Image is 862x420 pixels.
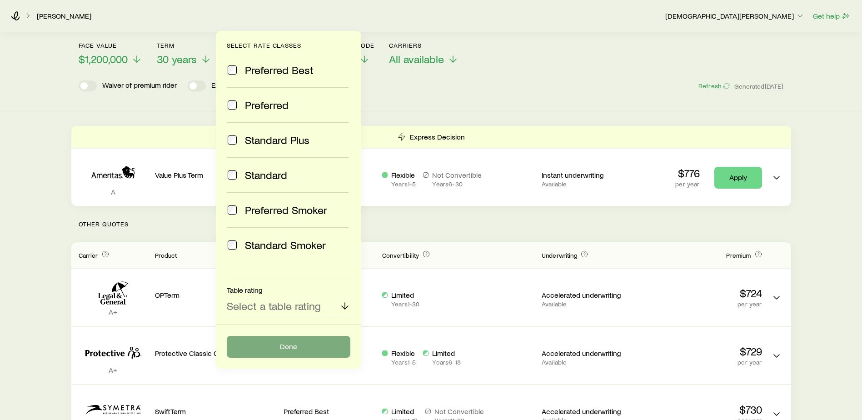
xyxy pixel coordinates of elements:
p: Extended convertibility [211,80,284,91]
span: [DATE] [765,82,784,90]
p: $776 [675,167,699,180]
p: A [79,187,148,196]
p: Years 6 - 18 [432,359,460,366]
span: Underwriting [542,251,577,259]
button: Get help [812,11,851,21]
p: Not Convertible [434,407,484,416]
p: Waiver of premium rider [102,80,177,91]
p: Flexible [391,349,416,358]
p: Term [157,42,211,49]
p: Limited [391,407,418,416]
p: $724 [640,287,762,300]
span: Convertibility [382,251,419,259]
p: Available [542,300,633,308]
p: Preferred Best [284,407,375,416]
span: Premium [726,251,751,259]
a: [PERSON_NAME] [36,12,92,20]
button: Term30 years [157,42,211,66]
p: Protective Classic Choice Term [155,349,277,358]
p: Carriers [389,42,458,49]
p: A+ [79,365,148,375]
p: per year [640,359,762,366]
p: per year [675,180,699,188]
p: $729 [640,345,762,358]
span: Product [155,251,177,259]
button: CarriersAll available [389,42,458,66]
p: Accelerated underwriting [542,349,633,358]
p: Flexible [391,170,416,180]
p: Years 1 - 5 [391,359,416,366]
span: Preferred Best [245,64,314,76]
p: A+ [79,307,148,316]
p: Limited [391,290,419,300]
p: Available [542,180,633,188]
span: 30 years [157,53,197,65]
p: Available [542,359,633,366]
p: $730 [640,403,762,416]
p: Instant underwriting [542,170,633,180]
p: [DEMOGRAPHIC_DATA][PERSON_NAME] [665,11,805,20]
p: SwiftTerm [155,407,277,416]
p: Limited [432,349,460,358]
span: Carrier [79,251,98,259]
a: Apply [714,167,762,189]
p: Years 1 - 5 [391,180,416,188]
span: Generated [734,82,783,90]
button: [DEMOGRAPHIC_DATA][PERSON_NAME] [665,11,805,22]
input: Preferred Best [228,65,237,75]
button: Refresh [698,82,731,90]
button: Face value$1,200,000 [79,42,142,66]
p: Years 6 - 30 [432,180,482,188]
span: All available [389,53,444,65]
p: Accelerated underwriting [542,290,633,300]
p: Other Quotes [71,206,791,242]
p: Face value [79,42,142,49]
span: $1,200,000 [79,53,128,65]
p: Accelerated underwriting [542,407,633,416]
p: OPTerm [155,290,277,300]
p: per year [640,300,762,308]
p: Years 1 - 30 [391,300,419,308]
p: Not Convertible [432,170,482,180]
p: Select rate classes [227,42,350,49]
p: Express Decision [410,132,465,141]
p: Value Plus Term [155,170,277,180]
div: Term quotes [71,126,791,206]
